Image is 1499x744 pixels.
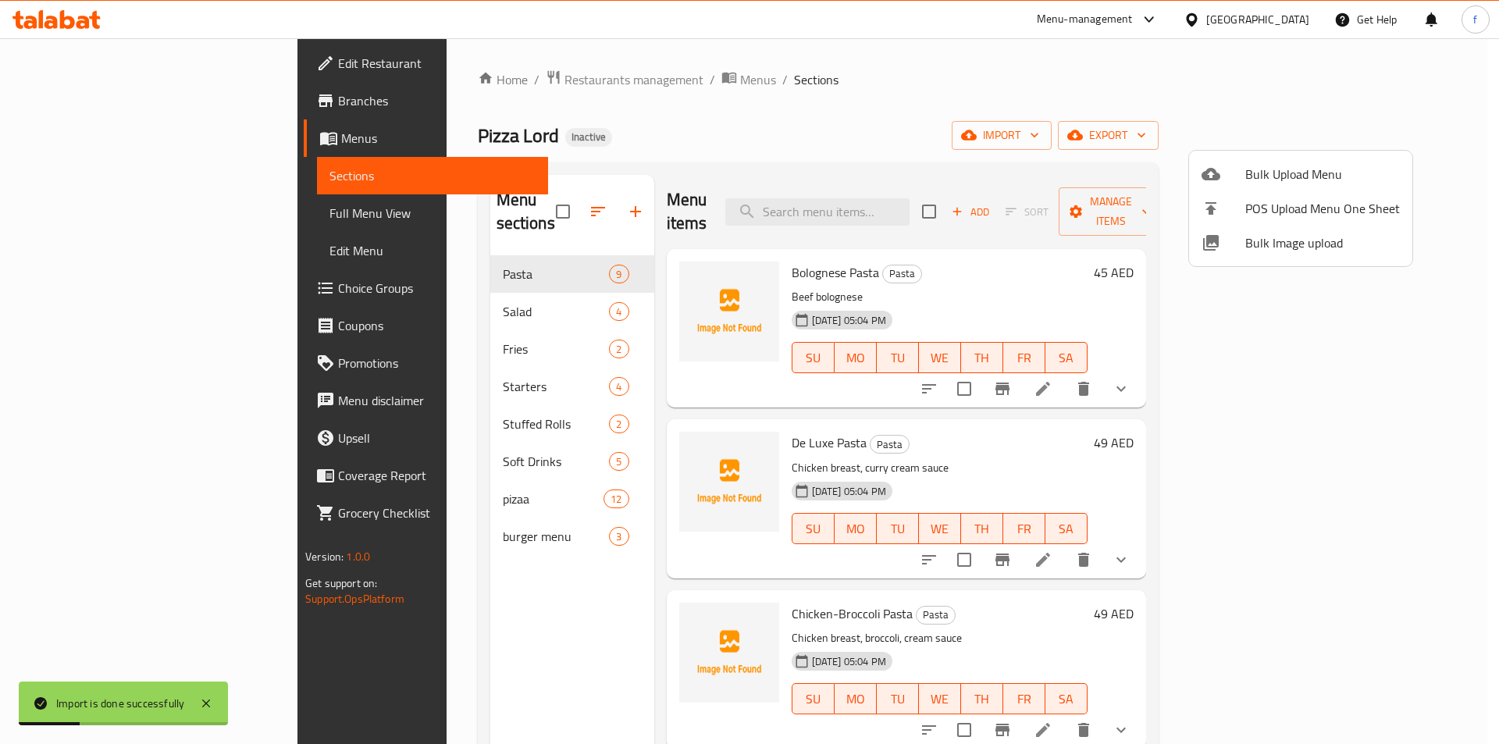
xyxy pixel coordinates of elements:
div: Import is done successfully [56,695,184,712]
span: POS Upload Menu One Sheet [1245,199,1400,218]
li: POS Upload Menu One Sheet [1189,191,1412,226]
span: Bulk Image upload [1245,233,1400,252]
li: Upload bulk menu [1189,157,1412,191]
span: Bulk Upload Menu [1245,165,1400,183]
